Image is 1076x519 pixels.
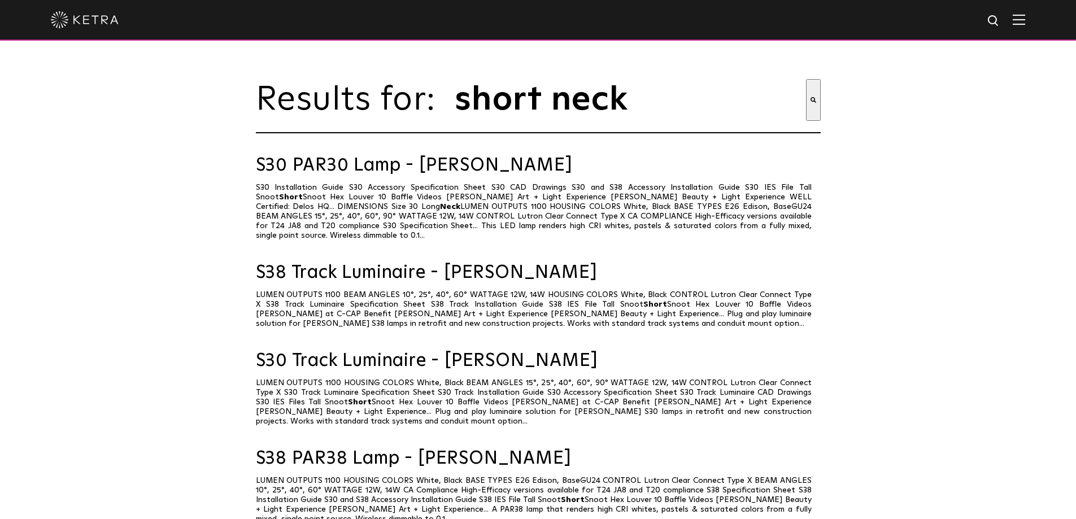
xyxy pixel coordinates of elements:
img: ketra-logo-2019-white [51,11,119,28]
span: Short [279,193,303,201]
input: This is a search field with an auto-suggest feature attached. [454,79,806,121]
p: LUMEN OUTPUTS 1100 BEAM ANGLES 10°, 25°, 40°, 60° WATTAGE 12W, 14W HOUSING COLORS White, Black CO... [256,290,821,329]
span: Short [348,398,372,406]
p: LUMEN OUTPUTS 1100 HOUSING COLORS White, Black BEAM ANGLES 15°, 25°, 40°, 60°, 90° WATTAGE 12W, 1... [256,378,821,426]
img: search icon [987,14,1001,28]
span: Short [561,496,585,504]
span: Short [643,300,667,308]
span: Results for: [256,83,448,117]
img: Hamburger%20Nav.svg [1013,14,1025,25]
a: S30 Track Luminaire - [PERSON_NAME] [256,351,821,371]
a: S38 Track Luminaire - [PERSON_NAME] [256,263,821,283]
a: S38 PAR38 Lamp - [PERSON_NAME] [256,449,821,469]
a: S30 PAR30 Lamp - [PERSON_NAME] [256,156,821,176]
p: S30 Installation Guide S30 Accessory Specification Sheet S30 CAD Drawings S30 and S38 Accessory I... [256,183,821,241]
button: Search [806,79,821,121]
span: Neck [440,203,460,211]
